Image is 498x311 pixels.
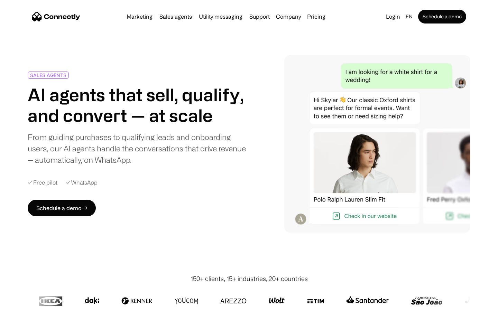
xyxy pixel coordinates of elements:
[191,274,308,283] div: 150+ clients, 15+ industries, 20+ countries
[418,10,466,23] a: Schedule a demo
[7,298,41,309] aside: Language selected: English
[276,12,301,21] div: Company
[406,12,413,21] div: en
[124,14,155,19] a: Marketing
[28,84,246,126] h1: AI agents that sell, qualify, and convert — at scale
[247,14,273,19] a: Support
[66,179,98,186] div: ✓ WhatsApp
[28,131,246,166] div: From guiding purchases to qualifying leads and onboarding users, our AI agents handle the convers...
[28,179,57,186] div: ✓ Free pilot
[14,299,41,309] ul: Language list
[383,12,403,21] a: Login
[157,14,195,19] a: Sales agents
[28,200,96,216] a: Schedule a demo →
[196,14,245,19] a: Utility messaging
[30,73,66,78] div: SALES AGENTS
[304,14,328,19] a: Pricing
